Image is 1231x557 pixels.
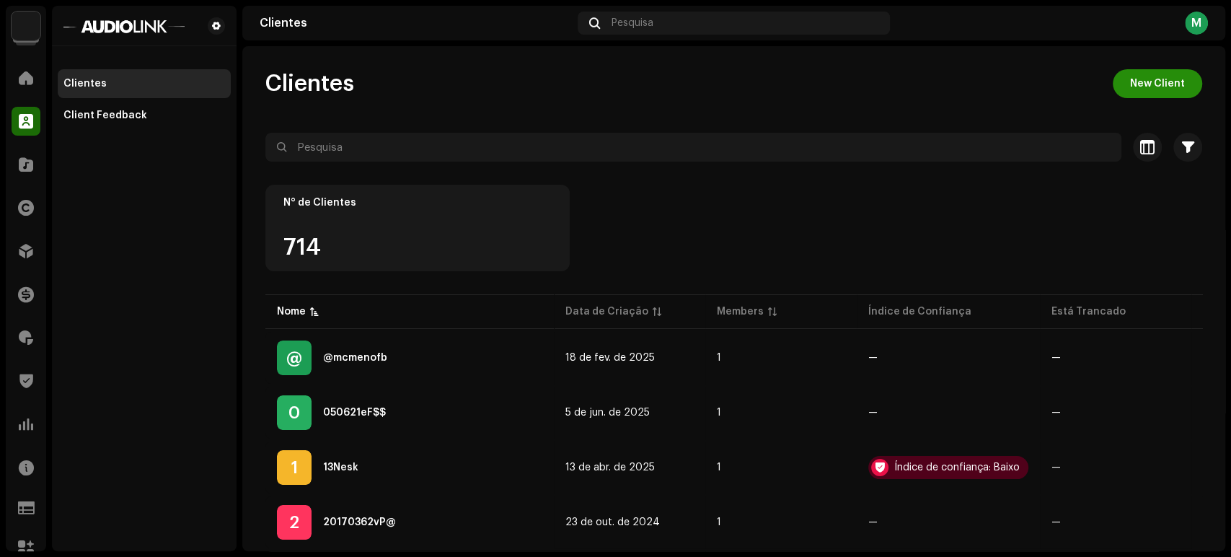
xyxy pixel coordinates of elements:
[63,17,185,35] img: 1601779f-85bc-4fc7-87b8-abcd1ae7544a
[265,133,1121,162] input: Pesquisa
[12,12,40,40] img: 730b9dfe-18b5-4111-b483-f30b0c182d82
[265,69,354,98] span: Clientes
[63,78,107,89] div: Clientes
[277,304,306,319] div: Nome
[1113,69,1202,98] button: New Client
[1051,462,1180,473] re-a-table-badge: —
[1185,12,1208,35] div: M
[283,197,552,209] div: N° de Clientes
[58,101,231,130] re-m-nav-item: Client Feedback
[265,185,570,271] re-o-card-value: N° de Clientes
[277,341,312,375] div: @
[717,304,764,319] div: Members
[717,353,721,363] span: 1
[277,395,312,430] div: 0
[565,517,660,527] span: 23 de out. de 2024
[868,353,1028,363] re-a-table-badge: —
[717,462,721,473] span: 1
[1051,408,1180,418] re-a-table-badge: —
[277,505,312,540] div: 2
[1130,69,1185,98] span: New Client
[277,450,312,485] div: 1
[63,110,147,121] div: Client Feedback
[565,353,655,363] span: 18 de fev. de 2025
[565,462,655,473] span: 13 de abr. de 2025
[717,517,721,527] span: 1
[323,517,396,527] div: 20170362vP@
[565,304,648,319] div: Data de Criação
[565,408,650,418] span: 5 de jun. de 2025
[323,408,386,418] div: 050621eF$$
[1051,517,1180,527] re-a-table-badge: —
[894,462,1020,473] div: Índice de confiança: Baixo
[612,17,653,29] span: Pesquisa
[868,517,1028,527] re-a-table-badge: —
[1051,353,1180,363] re-a-table-badge: —
[323,462,358,473] div: 13Nesk
[58,69,231,98] re-m-nav-item: Clientes
[868,408,1028,418] re-a-table-badge: —
[260,17,572,29] div: Clientes
[717,408,721,418] span: 1
[323,353,387,363] div: @mcmenofb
